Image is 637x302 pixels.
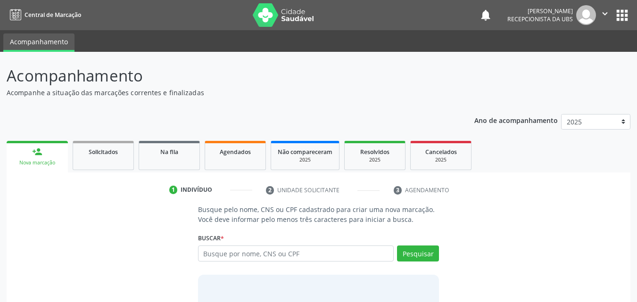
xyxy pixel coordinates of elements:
div: person_add [32,147,42,157]
div: 2025 [417,156,464,163]
p: Busque pelo nome, CNS ou CPF cadastrado para criar uma nova marcação. Você deve informar pelo men... [198,204,439,224]
i:  [600,8,610,19]
span: Resolvidos [360,148,389,156]
span: Central de Marcação [25,11,81,19]
input: Busque por nome, CNS ou CPF [198,245,394,261]
span: Recepcionista da UBS [507,15,573,23]
div: 2025 [278,156,332,163]
button:  [596,5,614,25]
a: Central de Marcação [7,7,81,23]
div: Nova marcação [13,159,61,166]
button: Pesquisar [397,245,439,261]
label: Buscar [198,231,224,245]
div: Indivíduo [181,186,212,194]
div: 1 [169,186,178,194]
a: Acompanhamento [3,33,74,52]
p: Ano de acompanhamento [474,114,558,126]
button: apps [614,7,630,24]
img: img [576,5,596,25]
div: [PERSON_NAME] [507,7,573,15]
button: notifications [479,8,492,22]
span: Não compareceram [278,148,332,156]
span: Cancelados [425,148,457,156]
p: Acompanhamento [7,64,443,88]
span: Agendados [220,148,251,156]
span: Na fila [160,148,178,156]
div: 2025 [351,156,398,163]
span: Solicitados [89,148,118,156]
p: Acompanhe a situação das marcações correntes e finalizadas [7,88,443,98]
